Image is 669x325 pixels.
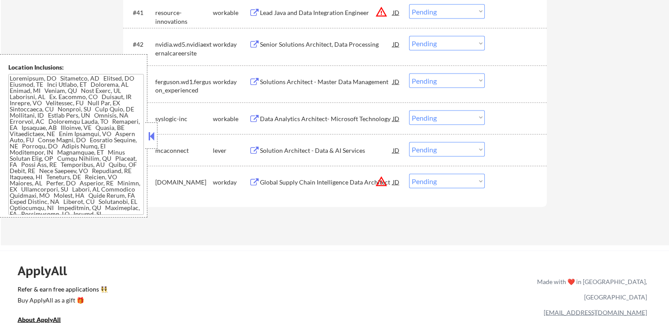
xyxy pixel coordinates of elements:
div: JD [392,36,401,52]
div: resource-innovations [155,8,213,25]
div: Made with ❤️ in [GEOGRAPHIC_DATA], [GEOGRAPHIC_DATA] [534,273,647,304]
a: Buy ApplyAll as a gift 🎁 [18,295,106,306]
div: JD [392,142,401,158]
div: Location Inclusions: [8,63,144,72]
u: About ApplyAll [18,315,61,323]
div: ApplyAll [18,263,77,278]
div: JD [392,73,401,89]
div: Solution Architect - Data & AI Services [260,146,393,155]
div: Lead Java and Data Integration Engineer [260,8,393,17]
div: JD [392,4,401,20]
div: mcaconnect [155,146,213,155]
div: ferguson.wd1.ferguson_experienced [155,77,213,94]
div: nvidia.wd5.nvidiaexternalcareersite [155,40,213,57]
div: Senior Solutions Architect, Data Processing [260,40,393,48]
div: JD [392,174,401,189]
div: workday [213,177,249,186]
div: workday [213,40,249,48]
div: workable [213,114,249,123]
div: [DOMAIN_NAME] [155,177,213,186]
div: Global Supply Chain Intelligence Data Architect [260,177,393,186]
div: JD [392,110,401,126]
div: lever [213,146,249,155]
div: Buy ApplyAll as a gift 🎁 [18,297,106,303]
div: Data Analytics Architect- Microsoft Technology [260,114,393,123]
button: warning_amber [375,175,388,187]
div: #42 [133,40,148,48]
div: #41 [133,8,148,17]
div: workday [213,77,249,86]
div: Solutions Architect - Master Data Management [260,77,393,86]
a: Refer & earn free applications 👯‍♀️ [18,286,353,295]
button: warning_amber [375,5,388,18]
a: [EMAIL_ADDRESS][DOMAIN_NAME] [544,308,647,316]
div: workable [213,8,249,17]
div: syslogic-inc [155,114,213,123]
